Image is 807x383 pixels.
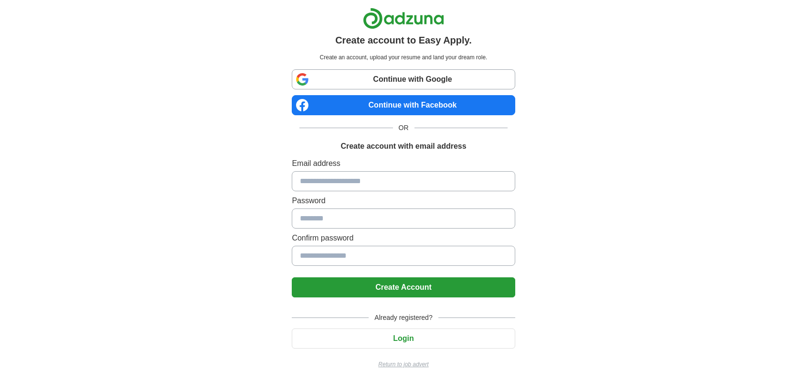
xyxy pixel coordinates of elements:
[292,360,515,369] a: Return to job advert
[292,95,515,115] a: Continue with Facebook
[292,277,515,297] button: Create Account
[292,69,515,89] a: Continue with Google
[294,53,513,62] p: Create an account, upload your resume and land your dream role.
[292,334,515,342] a: Login
[292,328,515,349] button: Login
[335,33,472,47] h1: Create account to Easy Apply.
[363,8,444,29] img: Adzuna logo
[340,141,466,152] h1: Create account with email address
[292,195,515,207] label: Password
[393,123,414,133] span: OR
[292,232,515,244] label: Confirm password
[369,313,438,323] span: Already registered?
[292,158,515,169] label: Email address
